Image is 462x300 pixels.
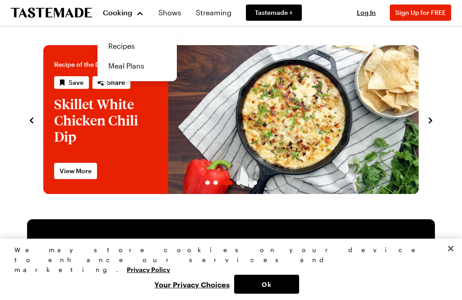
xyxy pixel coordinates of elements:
[103,2,144,23] button: Cooking
[441,239,461,258] button: Close
[127,265,170,273] a: More information about your privacy, opens in a new tab
[14,245,440,294] div: Privacy
[103,36,171,56] a: Recipes
[150,275,234,294] button: Your Privacy Choices
[103,56,171,76] a: Meal Plans
[234,275,299,294] button: Ok
[103,8,132,17] span: Cooking
[97,31,177,81] div: Cooking
[14,245,440,275] div: We may store cookies on your device to enhance our services and marketing.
